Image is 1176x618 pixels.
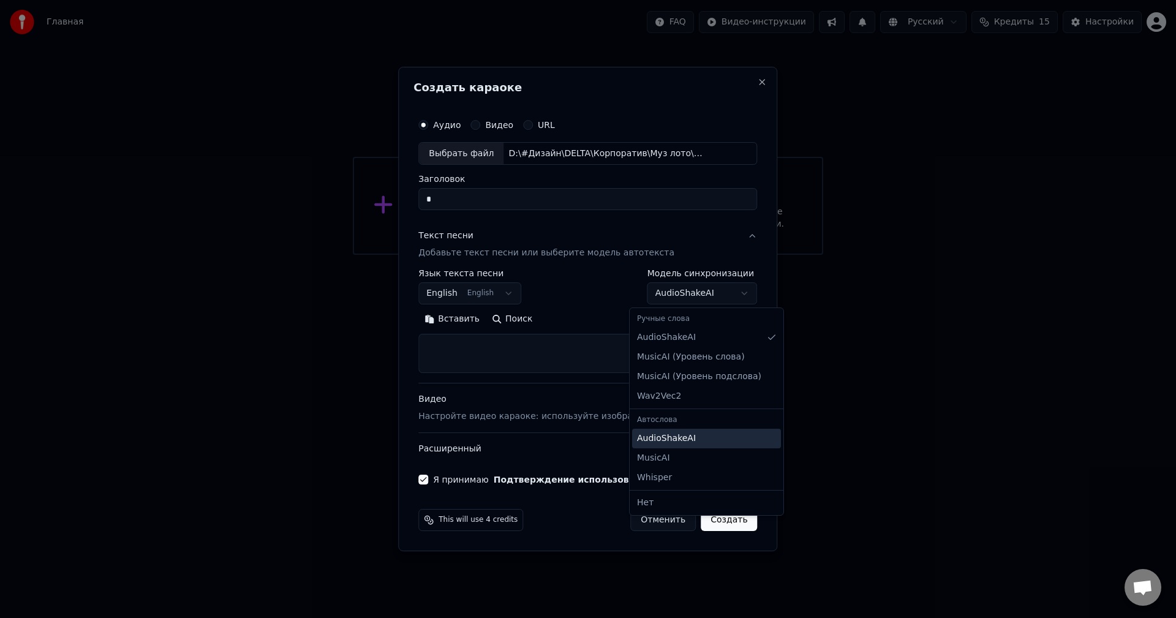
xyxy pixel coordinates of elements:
[637,390,681,402] span: Wav2Vec2
[637,331,696,344] span: AudioShakeAI
[637,432,696,445] span: AudioShakeAI
[632,311,781,328] div: Ручные слова
[632,412,781,429] div: Автослова
[637,497,654,509] span: Нет
[637,351,745,363] span: MusicAI ( Уровень слова )
[637,371,761,383] span: MusicAI ( Уровень подслова )
[637,452,670,464] span: MusicAI
[637,472,672,484] span: Whisper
